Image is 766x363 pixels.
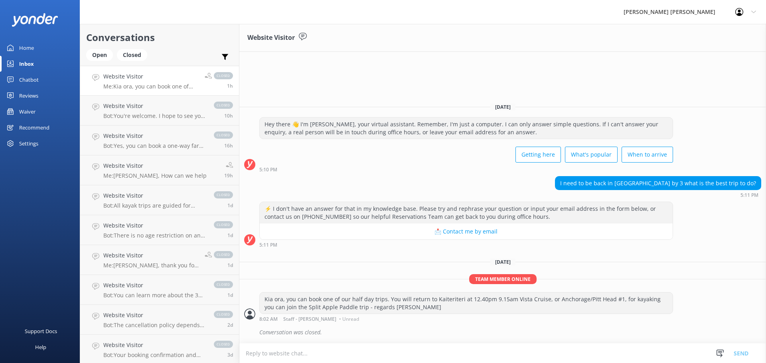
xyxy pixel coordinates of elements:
[19,120,49,135] div: Recommend
[19,40,34,56] div: Home
[260,224,673,239] button: 📩 Contact me by email
[490,259,515,265] span: [DATE]
[227,262,233,269] span: 04:27pm 18-Aug-2025 (UTC +12:00) Pacific/Auckland
[214,221,233,228] span: closed
[80,245,239,275] a: Website VisitorMe:[PERSON_NAME], thank you for your inquiry. No there are no nude beaches in the ...
[19,104,36,120] div: Waiver
[283,317,336,322] span: Staff - [PERSON_NAME]
[103,351,206,359] p: Bot: Your booking confirmation and receipt may take up to 30 minutes to reach your email inbox. C...
[103,281,206,290] h4: Website Visitor
[35,339,46,355] div: Help
[259,317,278,322] strong: 8:02 AM
[214,281,233,288] span: closed
[214,191,233,198] span: closed
[103,251,199,260] h4: Website Visitor
[214,102,233,109] span: closed
[247,33,295,43] h3: Website Visitor
[740,193,758,198] strong: 5:11 PM
[103,112,206,120] p: Bot: You're welcome. I hope to see you soon in our favourite part of the world!
[80,275,239,305] a: Website VisitorBot:You can learn more about the 3 Day Explorer Pass and book it by visiting [URL]...
[227,202,233,209] span: 08:55am 19-Aug-2025 (UTC +12:00) Pacific/Auckland
[259,326,761,339] div: Conversation was closed.
[469,274,537,284] span: Team member online
[103,72,199,81] h4: Website Visitor
[214,131,233,139] span: closed
[259,316,673,322] div: 08:02am 20-Aug-2025 (UTC +12:00) Pacific/Auckland
[260,292,673,314] div: Kia ora, you can book one of our half day trips. You will return to Kaiteriteri at 12.40pm 9.15am...
[227,82,233,89] span: 08:02am 20-Aug-2025 (UTC +12:00) Pacific/Auckland
[80,155,239,185] a: Website VisitorMe:[PERSON_NAME], How can we help19h
[227,232,233,239] span: 02:40am 19-Aug-2025 (UTC +12:00) Pacific/Auckland
[555,177,761,190] div: I need to be back in [GEOGRAPHIC_DATA] by 3 what is the best trip to do?
[339,317,359,322] span: • Unread
[86,30,233,45] h2: Conversations
[86,49,113,61] div: Open
[103,102,206,110] h4: Website Visitor
[80,185,239,215] a: Website VisitorBot:All kayak trips are guided for safety, and self-guided rentals are not offered...
[86,50,117,59] a: Open
[227,292,233,298] span: 10:19am 18-Aug-2025 (UTC +12:00) Pacific/Auckland
[25,323,57,339] div: Support Docs
[214,72,233,79] span: closed
[259,243,277,247] strong: 5:11 PM
[515,147,561,163] button: Getting here
[103,232,206,239] p: Bot: There is no age restriction on any of our walking or boat trips. If you want an infant's lif...
[259,242,673,247] div: 05:11pm 19-Aug-2025 (UTC +12:00) Pacific/Auckland
[103,292,206,299] p: Bot: You can learn more about the 3 Day Explorer Pass and book it by visiting [URL][DOMAIN_NAME]....
[103,341,206,349] h4: Website Visitor
[12,13,58,26] img: yonder-white-logo.png
[260,118,673,139] div: Hey there 👋 I'm [PERSON_NAME], your virtual assistant. Remember, I'm just a computer. I can only ...
[103,311,206,320] h4: Website Visitor
[103,83,199,90] p: Me: Kia ora, you can book one of our half day trips. You will return to Kaiteriteri at 12.40pm 9....
[490,104,515,110] span: [DATE]
[227,351,233,358] span: 06:01am 17-Aug-2025 (UTC +12:00) Pacific/Auckland
[19,88,38,104] div: Reviews
[259,167,673,172] div: 05:10pm 19-Aug-2025 (UTC +12:00) Pacific/Auckland
[80,305,239,335] a: Website VisitorBot:The cancellation policy depends on the type of trip you are on. On the rare oc...
[103,172,207,179] p: Me: [PERSON_NAME], How can we help
[622,147,673,163] button: When to arrive
[260,202,673,223] div: ⚡ I don't have an answer for that in my knowledge base. Please try and rephrase your question or ...
[80,66,239,96] a: Website VisitorMe:Kia ora, you can book one of our half day trips. You will return to Kaiteriteri...
[117,50,151,59] a: Closed
[227,322,233,328] span: 07:09pm 17-Aug-2025 (UTC +12:00) Pacific/Auckland
[259,167,277,172] strong: 5:10 PM
[80,215,239,245] a: Website VisitorBot:There is no age restriction on any of our walking or boat trips. If you want a...
[565,147,618,163] button: What's popular
[224,142,233,149] span: 04:32pm 19-Aug-2025 (UTC +12:00) Pacific/Auckland
[224,172,233,179] span: 01:13pm 19-Aug-2025 (UTC +12:00) Pacific/Auckland
[80,96,239,126] a: Website VisitorBot:You're welcome. I hope to see you soon in our favourite part of the world!clos...
[214,341,233,348] span: closed
[103,161,207,170] h4: Website Visitor
[103,202,206,209] p: Bot: All kayak trips are guided for safety, and self-guided rentals are not offered. You can book...
[117,49,147,61] div: Closed
[103,142,206,149] p: Bot: Yes, you can book a one-way fare from Awaroa or Totaranui to Kaiteriteri. You can see the se...
[103,221,206,230] h4: Website Visitor
[19,72,39,88] div: Chatbot
[244,326,761,339] div: 2025-08-19T20:02:51.313
[19,135,38,151] div: Settings
[103,131,206,140] h4: Website Visitor
[555,192,761,198] div: 05:11pm 19-Aug-2025 (UTC +12:00) Pacific/Auckland
[103,191,206,200] h4: Website Visitor
[80,126,239,155] a: Website VisitorBot:Yes, you can book a one-way fare from Awaroa or Totaranui to Kaiteriteri. You ...
[19,56,34,72] div: Inbox
[214,251,233,258] span: closed
[224,112,233,119] span: 10:54pm 19-Aug-2025 (UTC +12:00) Pacific/Auckland
[103,262,199,269] p: Me: [PERSON_NAME], thank you for your inquiry. No there are no nude beaches in the [PERSON_NAME][...
[214,311,233,318] span: closed
[103,322,206,329] p: Bot: The cancellation policy depends on the type of trip you are on. On the rare occasion that a ...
